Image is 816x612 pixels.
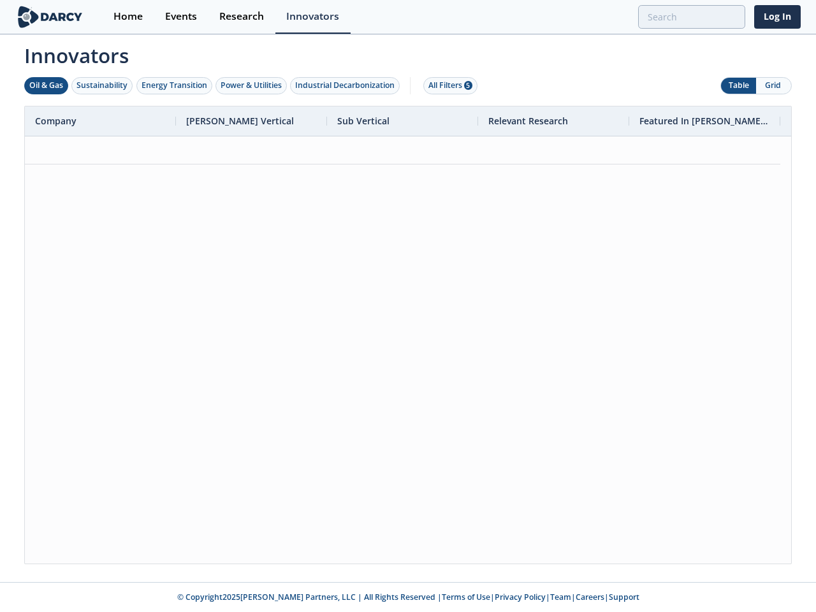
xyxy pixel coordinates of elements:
img: logo-wide.svg [15,6,85,28]
span: 5 [464,81,472,90]
span: Relevant Research [488,115,568,127]
button: Power & Utilities [215,77,287,94]
div: Home [113,11,143,22]
div: Energy Transition [142,80,207,91]
button: Energy Transition [136,77,212,94]
div: Oil & Gas [29,80,63,91]
p: © Copyright 2025 [PERSON_NAME] Partners, LLC | All Rights Reserved | | | | | [18,592,798,603]
span: [PERSON_NAME] Vertical [186,115,294,127]
span: Featured In [PERSON_NAME] Live [639,115,770,127]
button: Sustainability [71,77,133,94]
span: Innovators [15,36,801,70]
div: Events [165,11,197,22]
div: Research [219,11,264,22]
span: Sub Vertical [337,115,390,127]
button: Grid [756,78,791,94]
div: Innovators [286,11,339,22]
a: Careers [576,592,604,602]
a: Team [550,592,571,602]
a: Terms of Use [442,592,490,602]
div: Power & Utilities [221,80,282,91]
a: Log In [754,5,801,29]
div: Industrial Decarbonization [295,80,395,91]
div: Sustainability [76,80,127,91]
a: Support [609,592,639,602]
button: All Filters 5 [423,77,477,94]
span: Company [35,115,76,127]
a: Privacy Policy [495,592,546,602]
input: Advanced Search [638,5,745,29]
button: Industrial Decarbonization [290,77,400,94]
div: All Filters [428,80,472,91]
button: Oil & Gas [24,77,68,94]
button: Table [721,78,756,94]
